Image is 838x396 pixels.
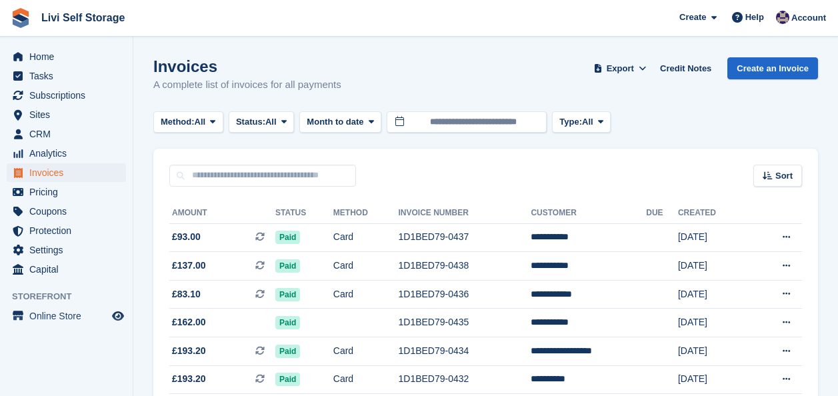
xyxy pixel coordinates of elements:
h1: Invoices [153,57,341,75]
button: Method: All [153,111,223,133]
span: All [195,115,206,129]
a: menu [7,144,126,163]
a: menu [7,183,126,201]
button: Type: All [552,111,611,133]
span: £137.00 [172,259,206,273]
span: Home [29,47,109,66]
img: stora-icon-8386f47178a22dfd0bd8f6a31ec36ba5ce8667c1dd55bd0f319d3a0aa187defe.svg [11,8,31,28]
a: menu [7,241,126,259]
a: menu [7,163,126,182]
td: Card [333,252,399,281]
td: Card [333,223,399,252]
button: Month to date [299,111,381,133]
td: [DATE] [678,223,749,252]
a: menu [7,260,126,279]
span: Sort [775,169,793,183]
th: Due [646,203,678,224]
span: Account [791,11,826,25]
span: Capital [29,260,109,279]
span: Tasks [29,67,109,85]
th: Created [678,203,749,224]
span: Storefront [12,290,133,303]
span: Coupons [29,202,109,221]
span: Export [607,62,634,75]
span: Help [745,11,764,24]
span: Create [679,11,706,24]
span: Method: [161,115,195,129]
span: Settings [29,241,109,259]
span: £193.20 [172,372,206,386]
td: [DATE] [678,309,749,337]
a: menu [7,67,126,85]
a: menu [7,202,126,221]
span: Type: [559,115,582,129]
td: Card [333,365,399,394]
a: menu [7,125,126,143]
td: [DATE] [678,252,749,281]
td: 1D1BED79-0432 [399,365,531,394]
span: All [582,115,593,129]
span: Status: [236,115,265,129]
a: menu [7,47,126,66]
span: All [265,115,277,129]
span: Paid [275,288,300,301]
span: Paid [275,345,300,358]
span: £83.10 [172,287,201,301]
a: Livi Self Storage [36,7,130,29]
th: Method [333,203,399,224]
img: Jim [776,11,789,24]
td: [DATE] [678,337,749,366]
a: menu [7,221,126,240]
a: menu [7,105,126,124]
span: Online Store [29,307,109,325]
span: Sites [29,105,109,124]
span: Protection [29,221,109,240]
th: Invoice Number [399,203,531,224]
button: Status: All [229,111,294,133]
span: £93.00 [172,230,201,244]
th: Status [275,203,333,224]
td: Card [333,337,399,366]
span: Invoices [29,163,109,182]
span: Paid [275,231,300,244]
p: A complete list of invoices for all payments [153,77,341,93]
a: menu [7,86,126,105]
a: menu [7,307,126,325]
th: Amount [169,203,275,224]
span: £162.00 [172,315,206,329]
th: Customer [531,203,646,224]
span: Analytics [29,144,109,163]
span: Pricing [29,183,109,201]
td: [DATE] [678,365,749,394]
span: CRM [29,125,109,143]
span: Subscriptions [29,86,109,105]
td: 1D1BED79-0437 [399,223,531,252]
a: Preview store [110,308,126,324]
td: [DATE] [678,280,749,309]
td: 1D1BED79-0434 [399,337,531,366]
button: Export [591,57,649,79]
a: Credit Notes [655,57,717,79]
a: Create an Invoice [727,57,818,79]
span: £193.20 [172,344,206,358]
td: 1D1BED79-0435 [399,309,531,337]
td: Card [333,280,399,309]
span: Paid [275,259,300,273]
span: Paid [275,316,300,329]
td: 1D1BED79-0438 [399,252,531,281]
td: 1D1BED79-0436 [399,280,531,309]
span: Month to date [307,115,363,129]
span: Paid [275,373,300,386]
